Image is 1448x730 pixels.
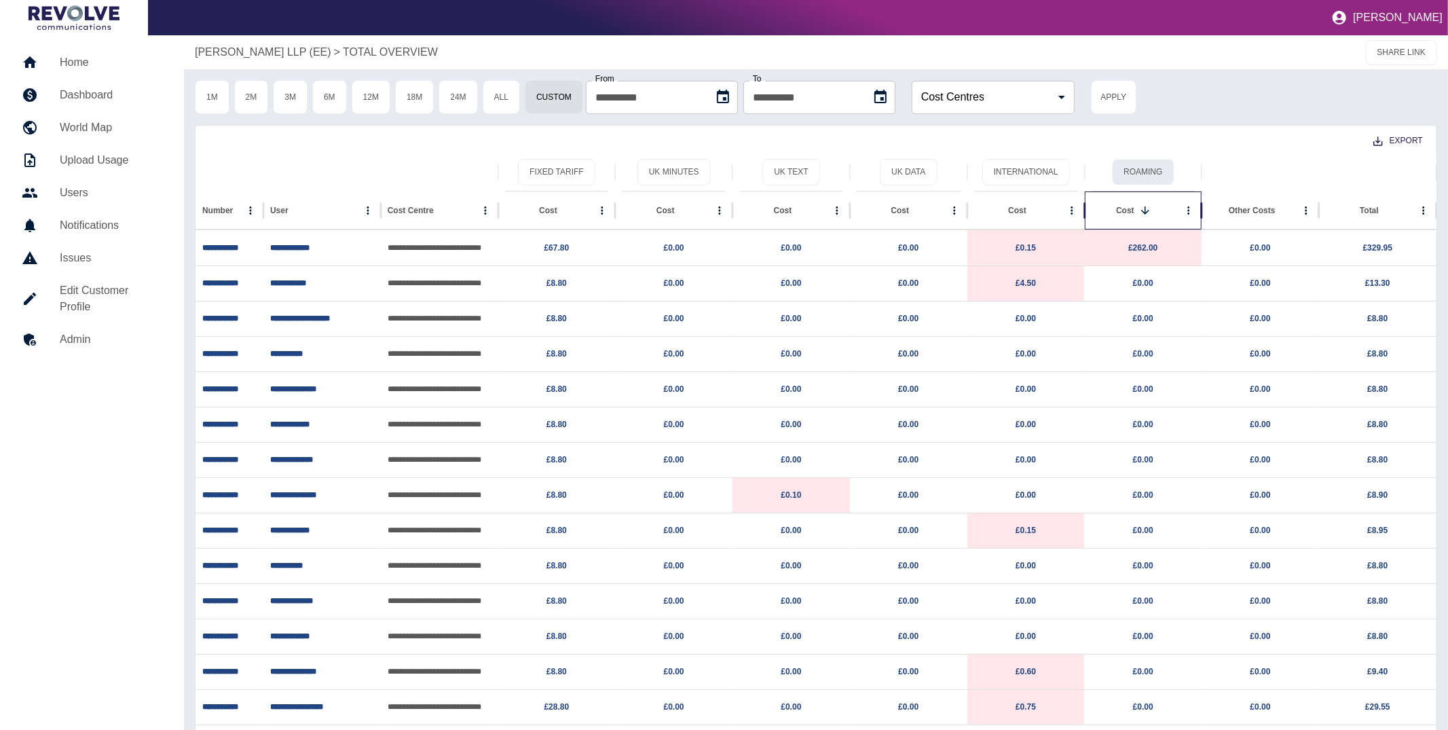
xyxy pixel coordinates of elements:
[753,75,762,83] label: To
[781,526,801,535] a: £0.00
[195,44,331,60] p: [PERSON_NAME] LLP (EE)
[762,159,819,185] button: UK Text
[546,314,567,323] a: £8.80
[273,80,308,114] button: 3M
[1367,455,1388,464] a: £8.80
[546,561,567,570] a: £8.80
[312,80,347,114] button: 6M
[1250,314,1271,323] a: £0.00
[241,201,260,220] button: Number column menu
[388,206,434,215] div: Cost Centre
[898,667,918,676] a: £0.00
[1016,490,1036,500] a: £0.00
[1016,420,1036,429] a: £0.00
[1250,420,1271,429] a: £0.00
[1250,596,1271,606] a: £0.00
[1016,667,1036,676] a: £0.60
[898,561,918,570] a: £0.00
[544,243,570,253] a: £67.80
[358,201,377,220] button: User column menu
[1362,128,1434,153] button: Export
[1133,632,1153,641] a: £0.00
[1128,243,1157,253] a: £262.00
[664,702,684,712] a: £0.00
[1250,632,1271,641] a: £0.00
[664,596,684,606] a: £0.00
[781,702,801,712] a: £0.00
[60,185,162,201] h5: Users
[1016,349,1036,359] a: £0.00
[1367,667,1388,676] a: £9.40
[1008,206,1026,215] div: Cost
[476,201,495,220] button: Cost Centre column menu
[1353,12,1443,24] p: [PERSON_NAME]
[664,420,684,429] a: £0.00
[781,596,801,606] a: £0.00
[664,384,684,394] a: £0.00
[525,80,583,114] button: Custom
[781,384,801,394] a: £0.00
[1016,632,1036,641] a: £0.00
[1250,384,1271,394] a: £0.00
[664,349,684,359] a: £0.00
[11,323,173,356] a: Admin
[439,80,477,114] button: 24M
[1414,201,1433,220] button: Total column menu
[1016,561,1036,570] a: £0.00
[11,177,173,209] a: Users
[1116,206,1134,215] div: Cost
[1133,702,1153,712] a: £0.00
[898,314,918,323] a: £0.00
[343,44,438,60] a: TOTAL OVERVIEW
[29,5,119,30] img: Logo
[1326,4,1448,31] button: [PERSON_NAME]
[202,206,233,215] div: Number
[664,526,684,535] a: £0.00
[781,667,801,676] a: £0.00
[656,206,675,215] div: Cost
[1133,667,1153,676] a: £0.00
[664,243,684,253] a: £0.00
[781,561,801,570] a: £0.00
[11,242,173,274] a: Issues
[1016,384,1036,394] a: £0.00
[1366,40,1437,65] button: SHARE LINK
[1016,455,1036,464] a: £0.00
[982,159,1070,185] button: International
[546,526,567,535] a: £8.80
[518,159,595,185] button: Fixed Tariff
[483,80,520,114] button: All
[898,243,918,253] a: £0.00
[781,420,801,429] a: £0.00
[1133,561,1153,570] a: £0.00
[637,159,711,185] button: UK Minutes
[664,455,684,464] a: £0.00
[60,152,162,168] h5: Upload Usage
[664,314,684,323] a: £0.00
[546,490,567,500] a: £8.80
[1133,490,1153,500] a: £0.00
[1062,201,1081,220] button: Cost column menu
[11,144,173,177] a: Upload Usage
[334,44,340,60] p: >
[1367,384,1388,394] a: £8.80
[1133,526,1153,535] a: £0.00
[781,243,801,253] a: £0.00
[60,331,162,348] h5: Admin
[546,278,567,288] a: £8.80
[898,420,918,429] a: £0.00
[880,159,937,185] button: UK Data
[664,490,684,500] a: £0.00
[1250,702,1271,712] a: £0.00
[1091,80,1136,114] button: Apply
[195,80,229,114] button: 1M
[11,274,173,323] a: Edit Customer Profile
[11,46,173,79] a: Home
[1363,243,1392,253] a: £329.95
[898,596,918,606] a: £0.00
[1229,206,1276,215] div: Other Costs
[60,120,162,136] h5: World Map
[1360,206,1379,215] div: Total
[546,596,567,606] a: £8.80
[898,384,918,394] a: £0.00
